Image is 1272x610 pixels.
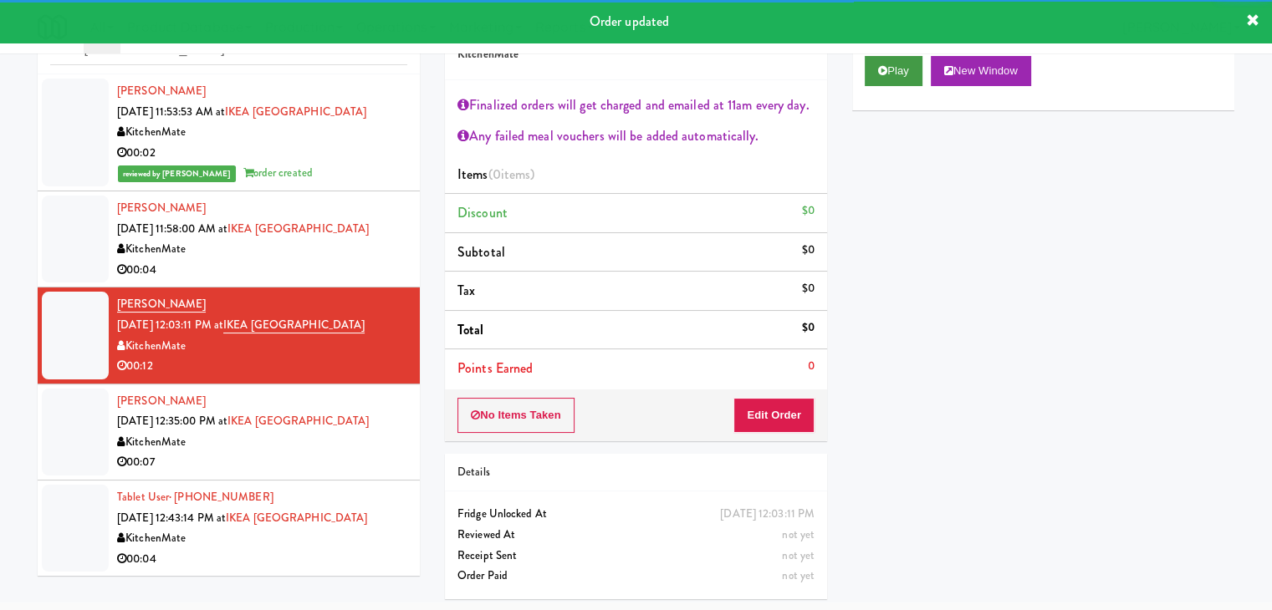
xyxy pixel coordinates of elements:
[457,358,533,378] span: Points Earned
[117,432,407,453] div: KitchenMate
[223,317,365,333] a: IKEA [GEOGRAPHIC_DATA]
[457,203,508,222] span: Discount
[117,260,407,281] div: 00:04
[733,398,815,433] button: Edit Order
[457,546,815,567] div: Receipt Sent
[117,528,407,549] div: KitchenMate
[802,240,815,261] div: $0
[117,122,407,143] div: KitchenMate
[117,489,273,505] a: Tablet User· [PHONE_NUMBER]
[488,165,535,184] span: (0 )
[117,104,225,119] span: [DATE] 11:53:53 AM at
[117,356,407,377] div: 00:12
[117,393,206,409] a: [PERSON_NAME]
[720,504,815,525] div: [DATE] 12:03:11 PM
[457,165,534,184] span: Items
[457,504,815,525] div: Fridge Unlocked At
[457,566,815,587] div: Order Paid
[802,201,815,221] div: $0
[117,317,223,333] span: [DATE] 12:03:11 PM at
[117,413,227,429] span: [DATE] 12:35:00 PM at
[38,384,420,480] li: [PERSON_NAME][DATE] 12:35:00 PM atIKEA [GEOGRAPHIC_DATA]KitchenMate00:07
[38,287,420,384] li: [PERSON_NAME][DATE] 12:03:11 PM atIKEA [GEOGRAPHIC_DATA]KitchenMate00:12
[38,74,420,191] li: [PERSON_NAME][DATE] 11:53:53 AM atIKEA [GEOGRAPHIC_DATA]KitchenMate00:02reviewed by [PERSON_NAME]...
[802,318,815,338] div: $0
[501,165,531,184] ng-pluralize: items
[225,104,366,119] a: IKEA [GEOGRAPHIC_DATA]
[457,462,815,483] div: Details
[38,480,420,577] li: Tablet User· [PHONE_NUMBER][DATE] 12:43:14 PM atIKEA [GEOGRAPHIC_DATA]KitchenMate00:04
[117,200,206,216] a: [PERSON_NAME]
[590,12,669,31] span: Order updated
[457,398,575,433] button: No Items Taken
[38,191,420,287] li: [PERSON_NAME][DATE] 11:58:00 AM atIKEA [GEOGRAPHIC_DATA]KitchenMate00:04
[782,567,815,583] span: not yet
[117,143,407,164] div: 00:02
[802,278,815,299] div: $0
[457,124,815,149] div: Any failed meal vouchers will be added automatically.
[117,221,227,236] span: [DATE] 11:58:00 AM at
[457,93,815,118] div: Finalized orders will get charged and emailed at 11am every day.
[782,547,815,563] span: not yet
[227,221,369,236] a: IKEA [GEOGRAPHIC_DATA]
[931,56,1031,86] button: New Window
[117,296,206,313] a: [PERSON_NAME]
[457,48,815,61] h5: KitchenMate
[808,356,815,377] div: 0
[117,549,407,570] div: 00:04
[117,336,407,357] div: KitchenMate
[117,239,407,260] div: KitchenMate
[457,281,475,300] span: Tax
[118,165,236,182] span: reviewed by [PERSON_NAME]
[117,510,226,526] span: [DATE] 12:43:14 PM at
[227,413,369,429] a: IKEA [GEOGRAPHIC_DATA]
[782,526,815,542] span: not yet
[865,56,922,86] button: Play
[169,489,273,505] span: · [PHONE_NUMBER]
[226,510,367,526] a: IKEA [GEOGRAPHIC_DATA]
[117,83,206,99] a: [PERSON_NAME]
[243,165,313,180] span: order created
[457,242,505,262] span: Subtotal
[117,452,407,473] div: 00:07
[457,320,484,339] span: Total
[457,525,815,546] div: Reviewed At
